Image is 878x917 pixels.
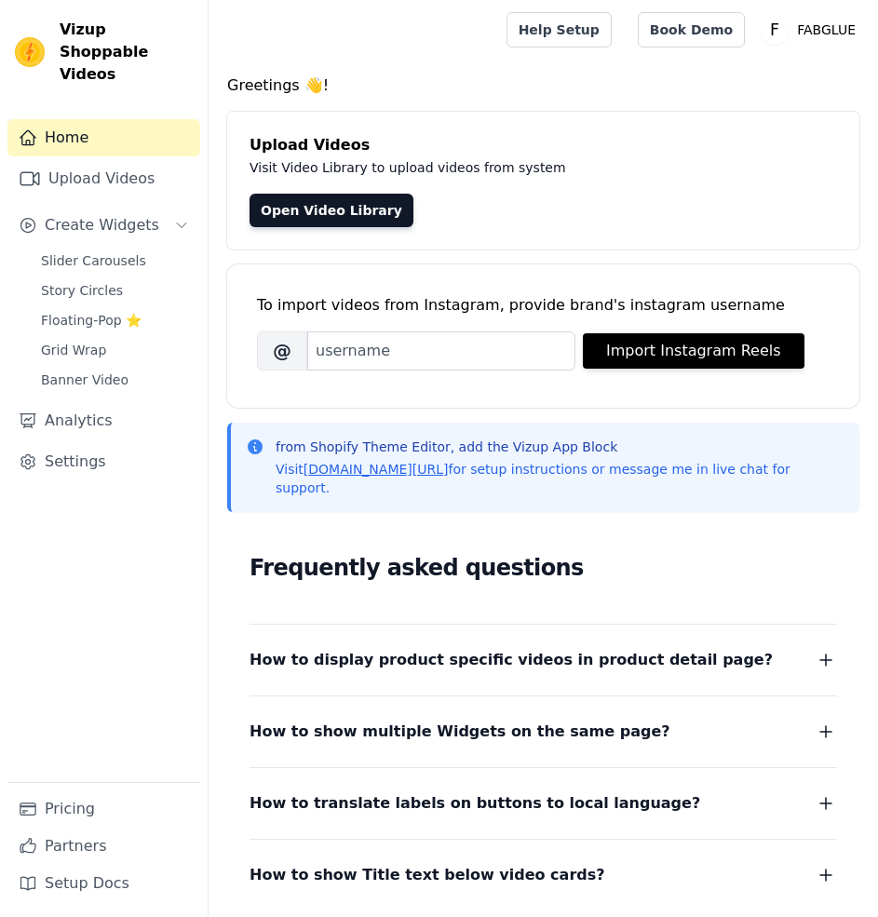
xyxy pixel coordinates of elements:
[41,251,146,270] span: Slider Carousels
[7,207,200,244] button: Create Widgets
[250,647,837,673] button: How to display product specific videos in product detail page?
[7,790,200,828] a: Pricing
[30,248,200,274] a: Slider Carousels
[250,790,700,816] span: How to translate labels on buttons to local language?
[250,719,837,745] button: How to show multiple Widgets on the same page?
[760,13,863,47] button: F FABGLUE
[250,719,670,745] span: How to show multiple Widgets on the same page?
[41,281,123,300] span: Story Circles
[60,19,193,86] span: Vizup Shoppable Videos
[7,443,200,480] a: Settings
[7,865,200,902] a: Setup Docs
[7,402,200,439] a: Analytics
[30,307,200,333] a: Floating-Pop ⭐
[41,311,142,330] span: Floating-Pop ⭐
[638,12,745,47] a: Book Demo
[250,647,773,673] span: How to display product specific videos in product detail page?
[45,214,159,236] span: Create Widgets
[7,119,200,156] a: Home
[250,549,837,587] h2: Frequently asked questions
[250,862,837,888] button: How to show Title text below video cards?
[257,294,830,317] div: To import videos from Instagram, provide brand's instagram username
[770,20,779,39] text: F
[41,341,106,359] span: Grid Wrap
[583,333,804,369] button: Import Instagram Reels
[307,331,575,371] input: username
[30,277,200,303] a: Story Circles
[7,160,200,197] a: Upload Videos
[30,337,200,363] a: Grid Wrap
[250,862,605,888] span: How to show Title text below video cards?
[304,462,449,477] a: [DOMAIN_NAME][URL]
[257,331,307,371] span: @
[41,371,128,389] span: Banner Video
[250,134,837,156] h4: Upload Videos
[15,37,45,67] img: Vizup
[7,828,200,865] a: Partners
[250,194,413,227] a: Open Video Library
[227,74,859,97] h4: Greetings 👋!
[250,790,837,816] button: How to translate labels on buttons to local language?
[790,13,863,47] p: FABGLUE
[250,156,837,179] p: Visit Video Library to upload videos from system
[507,12,612,47] a: Help Setup
[30,367,200,393] a: Banner Video
[276,438,844,456] p: from Shopify Theme Editor, add the Vizup App Block
[276,460,844,497] p: Visit for setup instructions or message me in live chat for support.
